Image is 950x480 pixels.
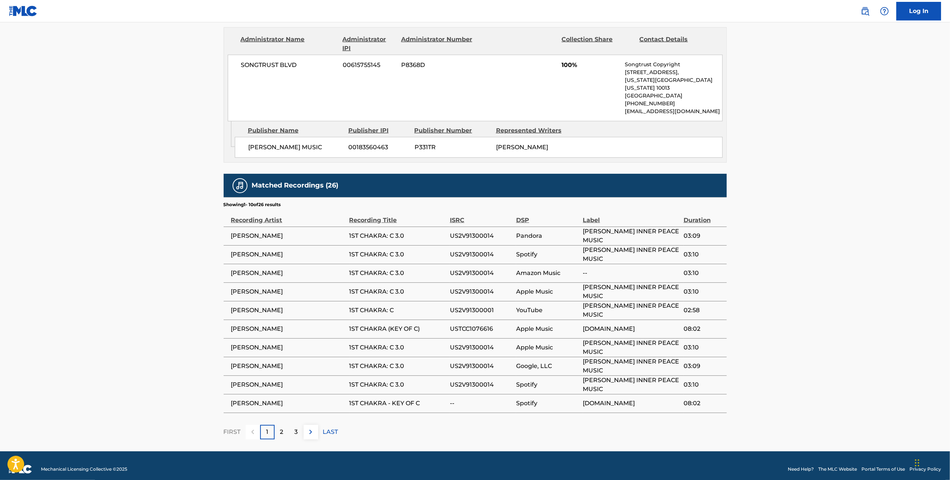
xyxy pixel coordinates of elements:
p: LAST [323,428,338,436]
div: Contact Details [640,35,712,53]
div: Publisher Name [248,126,343,135]
img: help [880,7,889,16]
span: 02:58 [684,306,723,315]
a: Log In [896,2,941,20]
div: Recording Artist [231,208,346,225]
span: [PERSON_NAME] [231,231,346,240]
span: [PERSON_NAME] [231,250,346,259]
span: [PERSON_NAME] INNER PEACE MUSIC [583,301,680,319]
p: [STREET_ADDRESS], [625,68,722,76]
span: 1ST CHAKRA: C 3.0 [349,287,446,296]
p: Showing 1 - 10 of 26 results [224,201,281,208]
span: Google, LLC [516,362,579,371]
span: 1ST CHAKRA: C 3.0 [349,343,446,352]
span: Apple Music [516,324,579,333]
img: search [861,7,870,16]
span: Apple Music [516,343,579,352]
span: 1ST CHAKRA: C [349,306,446,315]
span: [PERSON_NAME] INNER PEACE MUSIC [583,283,680,301]
div: Drag [915,452,919,474]
span: [DOMAIN_NAME] [583,399,680,408]
span: 03:10 [684,269,723,278]
div: Help [877,4,892,19]
span: 1ST CHAKRA: C 3.0 [349,362,446,371]
span: [PERSON_NAME] [231,306,346,315]
p: [EMAIL_ADDRESS][DOMAIN_NAME] [625,108,722,115]
p: 1 [266,428,268,436]
p: [US_STATE][GEOGRAPHIC_DATA][US_STATE] 10013 [625,76,722,92]
span: US2V91300014 [450,362,512,371]
span: 03:09 [684,231,723,240]
span: Spotify [516,250,579,259]
span: [PERSON_NAME] INNER PEACE MUSIC [583,339,680,356]
span: 08:02 [684,324,723,333]
span: [PERSON_NAME] [231,362,346,371]
span: [PERSON_NAME] [496,144,548,151]
span: US2V91300001 [450,306,512,315]
p: Songtrust Copyright [625,61,722,68]
div: Administrator Number [401,35,473,53]
span: [PERSON_NAME] MUSIC [248,143,343,152]
div: Represented Writers [496,126,572,135]
img: right [306,428,315,436]
div: Label [583,208,680,225]
span: 03:10 [684,380,723,389]
span: 03:10 [684,343,723,352]
p: 2 [280,428,284,436]
span: [PERSON_NAME] INNER PEACE MUSIC [583,376,680,394]
span: 1ST CHAKRA (KEY OF C) [349,324,446,333]
span: [PERSON_NAME] INNER PEACE MUSIC [583,357,680,375]
div: Publisher Number [415,126,490,135]
span: [PERSON_NAME] [231,380,346,389]
span: 1ST CHAKRA: C 3.0 [349,269,446,278]
span: US2V91300014 [450,380,512,389]
span: 1ST CHAKRA: C 3.0 [349,380,446,389]
span: 1ST CHAKRA: C 3.0 [349,250,446,259]
img: Matched Recordings [236,181,244,190]
span: US2V91300014 [450,343,512,352]
div: ISRC [450,208,512,225]
a: Privacy Policy [909,466,941,473]
h5: Matched Recordings (26) [252,181,339,190]
span: 03:09 [684,362,723,371]
span: P331TR [415,143,490,152]
div: Administrator IPI [343,35,396,53]
a: Public Search [858,4,873,19]
iframe: Chat Widget [913,444,950,480]
div: Collection Share [562,35,634,53]
span: US2V91300014 [450,231,512,240]
div: Administrator Name [241,35,337,53]
span: US2V91300014 [450,269,512,278]
span: [PERSON_NAME] INNER PEACE MUSIC [583,246,680,263]
span: [PERSON_NAME] INNER PEACE MUSIC [583,227,680,245]
span: [PERSON_NAME] [231,324,346,333]
span: 1ST CHAKRA - KEY OF C [349,399,446,408]
span: -- [450,399,512,408]
span: 00615755145 [343,61,396,70]
a: The MLC Website [818,466,857,473]
span: [PERSON_NAME] [231,343,346,352]
span: Spotify [516,399,579,408]
span: US2V91300014 [450,250,512,259]
div: Duration [684,208,723,225]
span: Pandora [516,231,579,240]
span: [PERSON_NAME] [231,399,346,408]
span: YouTube [516,306,579,315]
a: Portal Terms of Use [861,466,905,473]
span: Amazon Music [516,269,579,278]
span: 00183560463 [349,143,409,152]
span: USTCC1076616 [450,324,512,333]
img: MLC Logo [9,6,38,16]
p: [GEOGRAPHIC_DATA] [625,92,722,100]
span: Mechanical Licensing Collective © 2025 [41,466,127,473]
p: [PHONE_NUMBER] [625,100,722,108]
p: FIRST [224,428,241,436]
span: 03:10 [684,250,723,259]
span: US2V91300014 [450,287,512,296]
span: 08:02 [684,399,723,408]
p: 3 [295,428,298,436]
span: [PERSON_NAME] [231,287,346,296]
span: Spotify [516,380,579,389]
div: Recording Title [349,208,446,225]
